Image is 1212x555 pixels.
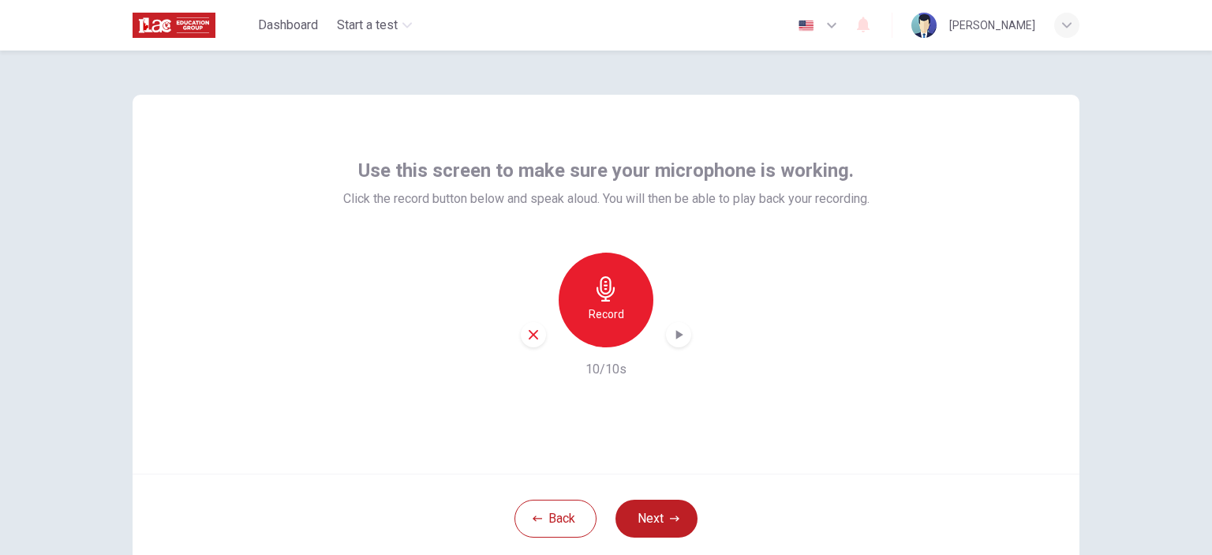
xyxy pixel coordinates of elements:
[514,500,597,538] button: Back
[343,189,870,208] span: Click the record button below and speak aloud. You will then be able to play back your recording.
[949,16,1035,35] div: [PERSON_NAME]
[585,360,627,379] h6: 10/10s
[358,158,854,183] span: Use this screen to make sure your microphone is working.
[133,9,215,41] img: ILAC logo
[559,253,653,347] button: Record
[258,16,318,35] span: Dashboard
[589,305,624,324] h6: Record
[911,13,937,38] img: Profile picture
[796,20,816,32] img: en
[252,11,324,39] button: Dashboard
[337,16,398,35] span: Start a test
[133,9,252,41] a: ILAC logo
[331,11,418,39] button: Start a test
[615,500,698,538] button: Next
